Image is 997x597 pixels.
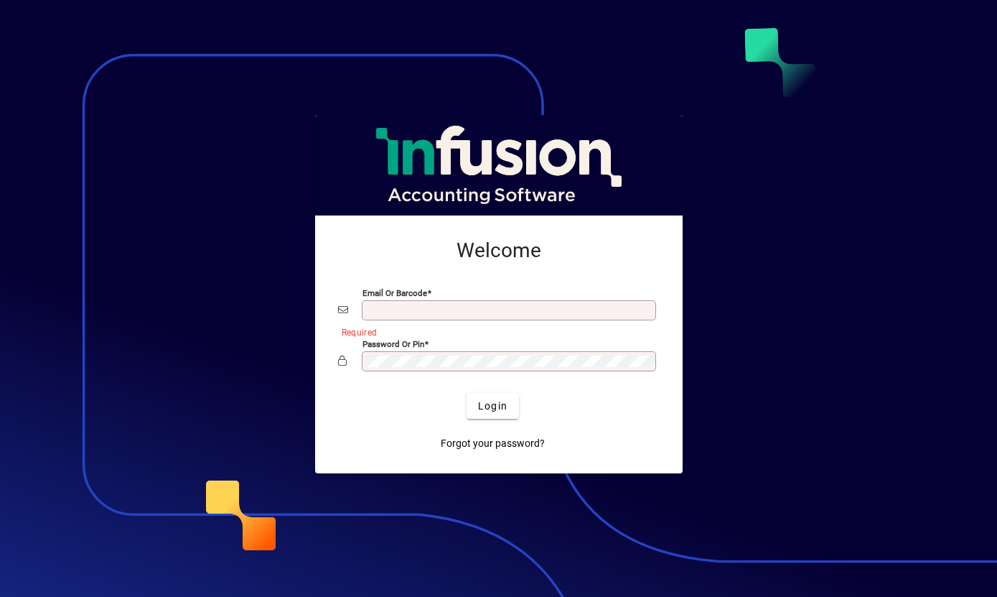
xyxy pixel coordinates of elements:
mat-error: Required [342,324,648,339]
mat-label: Password or Pin [362,339,424,349]
h2: Welcome [338,239,660,263]
button: Login [467,393,519,419]
span: Login [478,399,507,414]
a: Forgot your password? [435,430,551,456]
mat-label: Email or Barcode [362,288,427,298]
span: Forgot your password? [441,436,545,451]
